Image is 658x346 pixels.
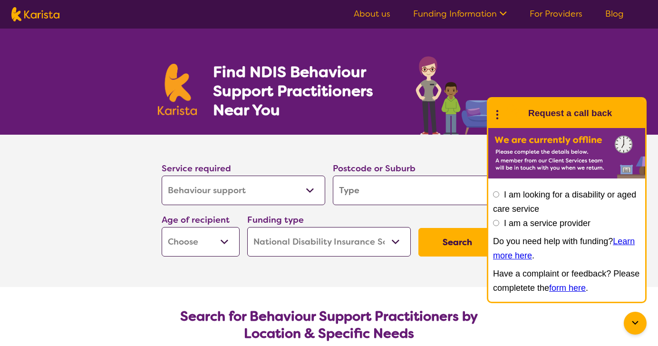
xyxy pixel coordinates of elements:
[493,234,640,263] p: Do you need help with funding? .
[354,8,390,20] a: About us
[247,214,304,226] label: Funding type
[11,7,59,21] img: Karista logo
[605,8,624,20] a: Blog
[333,176,496,205] input: Type
[413,8,507,20] a: Funding Information
[162,214,230,226] label: Age of recipient
[333,163,416,174] label: Postcode or Suburb
[162,163,231,174] label: Service required
[493,190,636,214] label: I am looking for a disability or aged care service
[488,128,645,178] img: Karista offline chat form to request call back
[503,104,523,123] img: Karista
[413,51,500,135] img: behaviour-support
[213,62,397,119] h1: Find NDIS Behaviour Support Practitioners Near You
[549,283,586,293] a: form here
[493,267,640,295] p: Have a complaint or feedback? Please completete the .
[528,106,612,120] h1: Request a call back
[169,308,489,342] h2: Search for Behaviour Support Practitioners by Location & Specific Needs
[418,228,496,257] button: Search
[530,8,582,20] a: For Providers
[158,64,197,115] img: Karista logo
[504,218,590,228] label: I am a service provider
